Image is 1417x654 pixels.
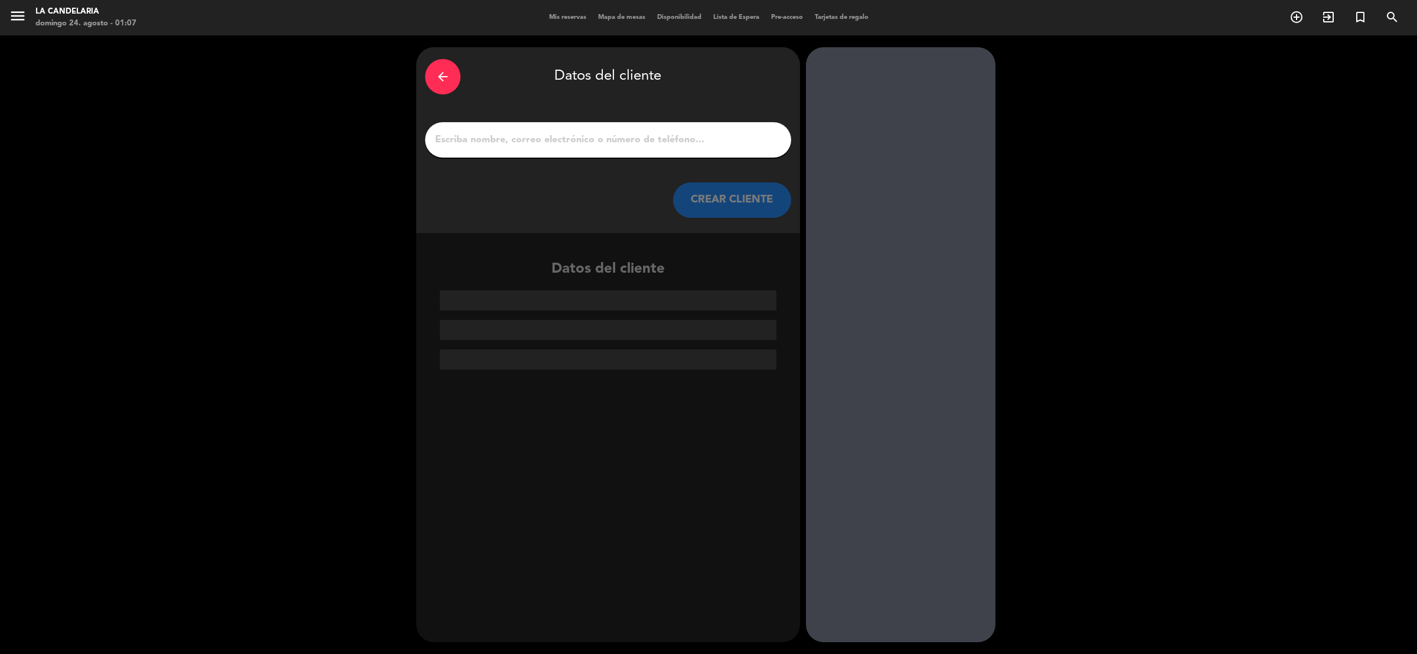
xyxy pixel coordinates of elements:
i: turned_in_not [1353,10,1367,24]
div: Datos del cliente [425,56,791,97]
span: Mis reservas [543,14,592,21]
span: Tarjetas de regalo [809,14,874,21]
i: menu [9,7,27,25]
input: Escriba nombre, correo electrónico o número de teléfono... [434,132,782,148]
span: Lista de Espera [707,14,765,21]
i: add_circle_outline [1289,10,1304,24]
span: Mapa de mesas [592,14,651,21]
div: domingo 24. agosto - 01:07 [35,18,136,30]
i: arrow_back [436,70,450,84]
i: exit_to_app [1321,10,1336,24]
span: Pre-acceso [765,14,809,21]
i: search [1385,10,1399,24]
div: LA CANDELARIA [35,6,136,18]
button: menu [9,7,27,29]
button: CREAR CLIENTE [673,182,791,218]
div: Datos del cliente [416,258,800,369]
span: Disponibilidad [651,14,707,21]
